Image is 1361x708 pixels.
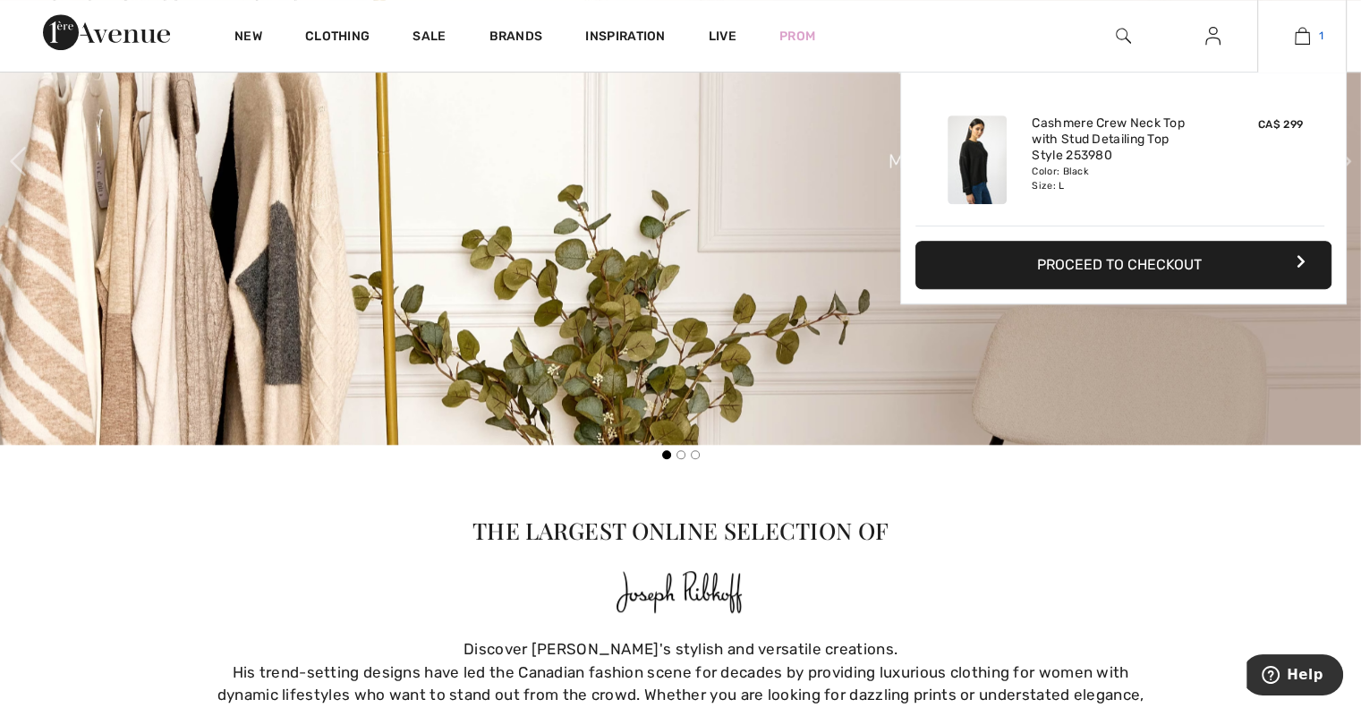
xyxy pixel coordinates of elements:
img: 1ère Avenue [43,14,170,50]
a: Cashmere Crew Neck Top with Stud Detailing Top Style 253980 [1032,115,1208,165]
span: 1 [1319,28,1323,44]
a: Clothing [305,29,370,47]
p: The Largest Online Selection of [11,513,1350,547]
a: New [234,29,262,47]
img: Joseph Ribkoff [615,566,746,620]
a: Sign In [1191,25,1235,47]
div: Discover [PERSON_NAME]'s stylish and versatile creations. [211,638,1151,661]
button: Slide 2 [676,450,685,459]
img: My Info [1205,25,1221,47]
a: Sale [413,29,446,47]
a: Prom [779,27,815,46]
span: Inspiration [585,29,665,47]
button: Slide 3 [691,450,700,459]
img: My Bag [1295,25,1310,47]
button: Proceed to Checkout [915,241,1331,289]
div: Color: Black Size: L [1032,165,1208,193]
span: CA$ 299 [1258,118,1303,131]
button: Slide 1 [662,450,671,459]
a: Brands [489,29,543,47]
img: search the website [1116,25,1131,47]
a: Live [709,27,736,46]
a: 1 [1258,25,1346,47]
iframe: Opens a widget where you can find more information [1246,654,1343,699]
img: Cashmere Crew Neck Top with Stud Detailing Top Style 253980 [948,115,1007,204]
